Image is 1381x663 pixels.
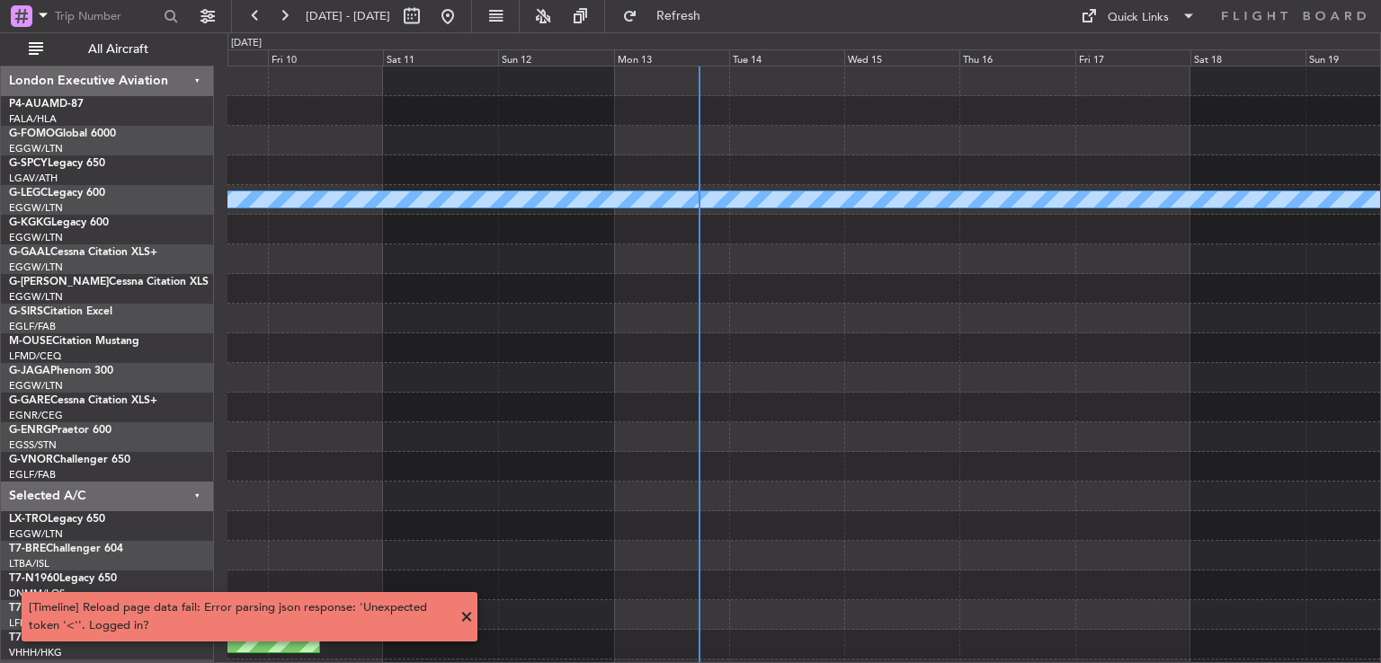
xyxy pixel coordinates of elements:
[9,128,116,139] a: G-FOMOGlobal 6000
[9,217,109,228] a: G-KGKGLegacy 600
[20,35,195,64] button: All Aircraft
[9,366,113,376] a: G-JAGAPhenom 300
[9,336,139,347] a: M-OUSECitation Mustang
[55,3,158,30] input: Trip Number
[9,306,43,317] span: G-SIRS
[9,366,50,376] span: G-JAGA
[9,188,48,199] span: G-LEGC
[9,527,63,541] a: EGGW/LTN
[9,231,63,244] a: EGGW/LTN
[9,455,53,465] span: G-VNOR
[9,290,63,304] a: EGGW/LTN
[959,49,1074,66] div: Thu 16
[9,142,63,155] a: EGGW/LTN
[29,599,450,634] div: [Timeline] Reload page data fail: Error parsing json response: 'Unexpected token '<''. Logged in?
[9,277,209,287] a: G-[PERSON_NAME]Cessna Citation XLS
[1108,9,1169,27] div: Quick Links
[9,277,109,287] span: G-[PERSON_NAME]
[9,349,61,363] a: LFMD/CEQ
[231,36,262,51] div: [DATE]
[9,217,51,228] span: G-KGKG
[729,49,844,66] div: Tue 14
[9,395,50,406] span: G-GARE
[9,247,157,258] a: G-GAALCessna Citation XLS+
[9,395,157,406] a: G-GARECessna Citation XLS+
[9,468,56,482] a: EGLF/FAB
[9,99,84,110] a: P4-AUAMD-87
[9,261,63,274] a: EGGW/LTN
[9,201,63,215] a: EGGW/LTN
[1075,49,1190,66] div: Fri 17
[498,49,613,66] div: Sun 12
[9,320,56,333] a: EGLF/FAB
[641,10,717,22] span: Refresh
[9,172,58,185] a: LGAV/ATH
[47,43,190,56] span: All Aircraft
[9,128,55,139] span: G-FOMO
[614,49,729,66] div: Mon 13
[9,158,48,169] span: G-SPCY
[844,49,959,66] div: Wed 15
[9,514,105,525] a: LX-TROLegacy 650
[9,557,49,570] a: LTBA/ISL
[9,247,50,258] span: G-GAAL
[9,544,46,554] span: T7-BRE
[383,49,498,66] div: Sat 11
[9,544,123,554] a: T7-BREChallenger 604
[9,514,48,525] span: LX-TRO
[9,455,130,465] a: G-VNORChallenger 650
[9,438,57,452] a: EGSS/STN
[9,379,63,393] a: EGGW/LTN
[9,425,111,436] a: G-ENRGPraetor 600
[9,425,51,436] span: G-ENRG
[9,409,63,422] a: EGNR/CEG
[9,158,105,169] a: G-SPCYLegacy 650
[9,188,105,199] a: G-LEGCLegacy 600
[614,2,722,31] button: Refresh
[9,336,52,347] span: M-OUSE
[1190,49,1305,66] div: Sat 18
[306,8,390,24] span: [DATE] - [DATE]
[9,112,57,126] a: FALA/HLA
[268,49,383,66] div: Fri 10
[1072,2,1205,31] button: Quick Links
[9,306,112,317] a: G-SIRSCitation Excel
[9,99,49,110] span: P4-AUA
